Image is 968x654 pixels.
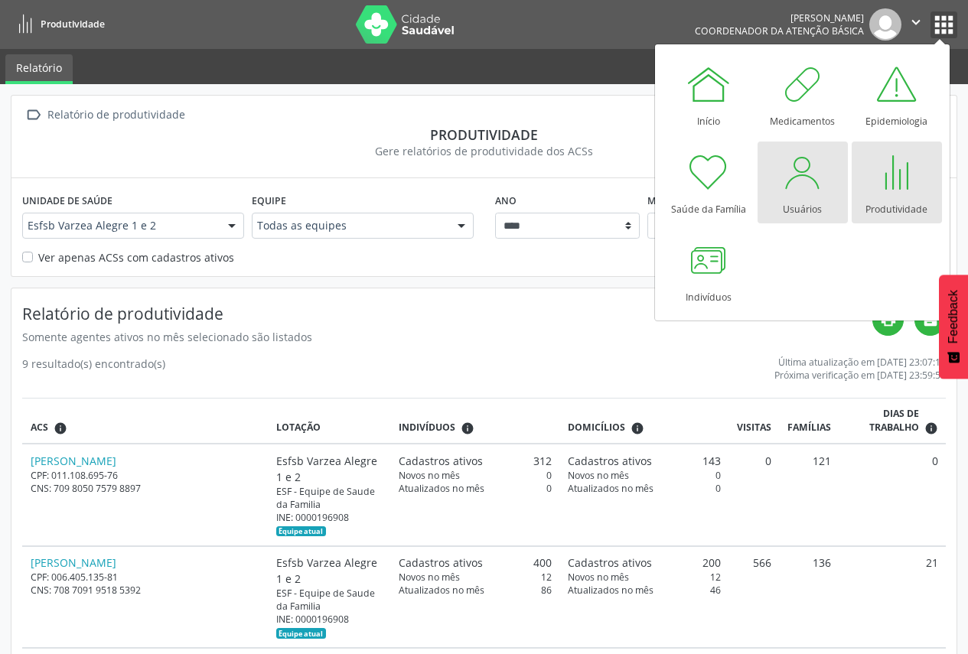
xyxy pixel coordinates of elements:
td: 566 [728,546,779,649]
span: Esta é a equipe atual deste Agente [276,628,326,639]
span: Cadastros ativos [399,453,483,469]
div: ESF - Equipe de Saude da Familia [276,587,383,613]
div: CNS: 709 8050 7579 8897 [31,482,260,495]
a: Produtividade [11,11,105,37]
button: Feedback - Mostrar pesquisa [939,275,968,379]
td: 121 [779,444,839,546]
span: Atualizados no mês [568,482,653,495]
a: [PERSON_NAME] [31,555,116,570]
div: 200 [568,555,721,571]
a: [PERSON_NAME] [31,454,116,468]
i: Dias em que o(a) ACS fez pelo menos uma visita, ou ficha de cadastro individual ou cadastro domic... [924,421,938,435]
div: CPF: 006.405.135-81 [31,571,260,584]
span: Todas as equipes [257,218,442,233]
div: 46 [568,584,721,597]
h4: Relatório de produtividade [22,304,872,324]
i:  [908,14,924,31]
th: Famílias [779,399,839,444]
div: INE: 0000196908 [276,511,383,537]
span: Novos no mês [399,469,460,482]
div: 12 [568,571,721,584]
th: Lotação [268,399,390,444]
a: Produtividade [852,142,942,223]
div: 143 [568,453,721,469]
div: Próxima verificação em [DATE] 23:59:59 [774,369,946,382]
span: Dias de trabalho [847,407,919,435]
label: Ver apenas ACSs com cadastros ativos [38,249,234,265]
a:  Relatório de produtividade [22,104,187,126]
a: Epidemiologia [852,54,942,135]
td: 136 [779,546,839,649]
i: ACSs que estiveram vinculados a uma UBS neste período, mesmo sem produtividade. [54,421,67,435]
a: Medicamentos [758,54,848,135]
div: 0 [568,482,721,495]
td: 21 [839,546,946,649]
span: Cadastros ativos [399,555,483,571]
span: Esta é a equipe atual deste Agente [276,526,326,537]
label: Unidade de saúde [22,189,112,213]
span: Feedback [947,290,960,343]
div: CPF: 011.108.695-76 [31,469,260,482]
div: 0 [399,482,552,495]
button:  [901,8,931,41]
div: 9 resultado(s) encontrado(s) [22,356,165,382]
i:  [22,104,44,126]
td: 0 [728,444,779,546]
span: Cadastros ativos [568,555,652,571]
label: Equipe [252,189,286,213]
span: Novos no mês [399,571,460,584]
i: <div class="text-left"> <div> <strong>Cadastros ativos:</strong> Cadastros que estão vinculados a... [631,421,644,435]
span: Novos no mês [568,571,629,584]
img: img [869,8,901,41]
div: 12 [399,571,552,584]
div: Última atualização em [DATE] 23:07:16 [774,356,946,369]
div: Somente agentes ativos no mês selecionado são listados [22,329,872,345]
div: INE: 0000196908 [276,613,383,639]
a: Saúde da Família [663,142,754,223]
div: Produtividade [22,126,946,143]
span: Produtividade [41,18,105,31]
span: Domicílios [568,421,625,434]
span: Indivíduos [399,421,455,434]
a: Relatório [5,54,73,84]
div: [PERSON_NAME] [695,11,864,24]
div: Relatório de produtividade [44,104,187,126]
div: ESF - Equipe de Saude da Familia [276,485,383,511]
span: Coordenador da Atenção Básica [695,24,864,37]
a: Usuários [758,142,848,223]
span: Esfsb Varzea Alegre 1 e 2 [28,218,213,233]
div: Gere relatórios de produtividade dos ACSs [22,143,946,159]
span: Cadastros ativos [568,453,652,469]
span: ACS [31,421,48,434]
div: CNS: 708 7091 9518 5392 [31,584,260,597]
span: Atualizados no mês [399,584,484,597]
div: Esfsb Varzea Alegre 1 e 2 [276,453,383,485]
td: 0 [839,444,946,546]
div: 312 [399,453,552,469]
div: 400 [399,555,552,571]
span: Atualizados no mês [399,482,484,495]
div: 0 [399,469,552,482]
label: Ano [495,189,517,213]
div: Esfsb Varzea Alegre 1 e 2 [276,555,383,587]
div: 0 [568,469,721,482]
a: Indivíduos [663,229,754,311]
th: Visitas [728,399,779,444]
div: 86 [399,584,552,597]
i: <div class="text-left"> <div> <strong>Cadastros ativos:</strong> Cadastros que estão vinculados a... [461,421,474,435]
label: Mês [647,189,667,213]
a: Início [663,54,754,135]
span: Atualizados no mês [568,584,653,597]
button: apps [931,11,957,38]
span: Novos no mês [568,469,629,482]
